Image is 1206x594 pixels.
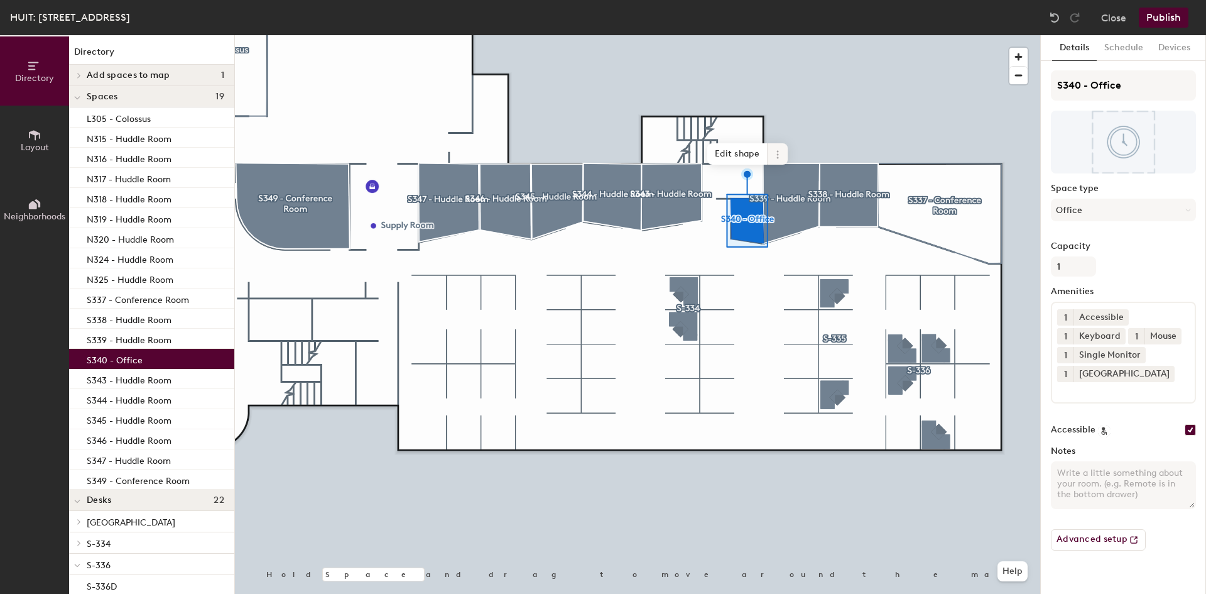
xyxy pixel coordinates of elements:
[1051,199,1196,221] button: Office
[1057,328,1073,344] button: 1
[1097,35,1151,61] button: Schedule
[1073,309,1129,326] div: Accessible
[1057,366,1073,382] button: 1
[1064,349,1067,362] span: 1
[1073,347,1146,363] div: Single Monitor
[4,211,65,222] span: Neighborhoods
[87,578,117,592] p: S-336D
[1051,184,1196,194] label: Space type
[1068,11,1081,24] img: Redo
[87,560,111,571] span: S-336
[215,92,224,102] span: 19
[1051,425,1095,435] label: Accessible
[1151,35,1198,61] button: Devices
[87,517,175,528] span: [GEOGRAPHIC_DATA]
[1064,368,1067,381] span: 1
[87,392,171,406] p: S344 - Huddle Room
[221,70,224,80] span: 1
[1051,287,1196,297] label: Amenities
[87,311,171,326] p: S338 - Huddle Room
[87,291,189,305] p: S337 - Conference Room
[1073,328,1126,344] div: Keyboard
[87,412,171,426] p: S345 - Huddle Room
[87,495,111,505] span: Desks
[87,251,173,265] p: N324 - Huddle Room
[10,9,130,25] div: HUIT: [STREET_ADDRESS]
[87,70,170,80] span: Add spaces to map
[1073,366,1175,382] div: [GEOGRAPHIC_DATA]
[87,130,171,145] p: N315 - Huddle Room
[87,452,171,466] p: S347 - Huddle Room
[87,110,151,124] p: L305 - Colossus
[1144,328,1182,344] div: Mouse
[1052,35,1097,61] button: Details
[87,231,174,245] p: N320 - Huddle Room
[1064,330,1067,343] span: 1
[997,561,1028,581] button: Help
[87,211,171,225] p: N319 - Huddle Room
[1051,446,1196,456] label: Notes
[87,472,190,487] p: S349 - Conference Room
[1048,11,1061,24] img: Undo
[214,495,224,505] span: 22
[87,150,171,165] p: N316 - Huddle Room
[87,351,143,366] p: S340 - Office
[1051,241,1196,251] label: Capacity
[1139,8,1188,28] button: Publish
[87,170,171,185] p: N317 - Huddle Room
[21,142,49,153] span: Layout
[87,432,171,446] p: S346 - Huddle Room
[87,371,171,386] p: S343 - Huddle Room
[87,331,171,346] p: S339 - Huddle Room
[87,190,171,205] p: N318 - Huddle Room
[1051,111,1196,173] img: The space named S340 - Office
[1135,330,1138,343] span: 1
[707,143,768,165] span: Edit shape
[87,539,111,549] span: S-334
[1057,347,1073,363] button: 1
[1101,8,1126,28] button: Close
[1057,309,1073,326] button: 1
[69,45,234,65] h1: Directory
[1051,529,1146,551] button: Advanced setup
[1064,311,1067,324] span: 1
[15,73,54,84] span: Directory
[1128,328,1144,344] button: 1
[87,92,118,102] span: Spaces
[87,271,173,285] p: N325 - Huddle Room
